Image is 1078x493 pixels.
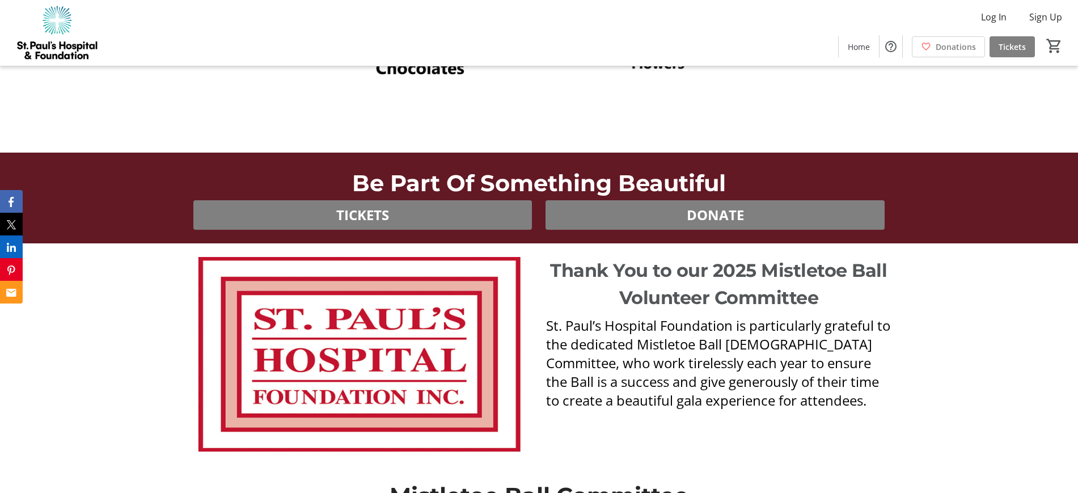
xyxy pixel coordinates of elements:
button: DONATE [546,200,885,230]
p: Thank You to our 2025 Mistletoe Ball Volunteer Committee [546,257,892,311]
button: Help [880,35,902,58]
span: TICKETS [336,205,389,225]
span: Log In [981,10,1007,24]
button: Log In [972,8,1016,26]
button: Sign Up [1020,8,1071,26]
img: St. Paul's Hospital Foundation's Logo [7,5,108,61]
img: undefined [187,257,532,452]
a: Donations [912,36,985,57]
span: Be Part Of Something Beautiful [352,169,726,197]
span: Donations [936,41,976,53]
span: Home [848,41,870,53]
span: St. Paul’s Hospital Foundation is particularly grateful to the dedicated Mistletoe Ball [DEMOGRAP... [546,316,890,410]
button: TICKETS [193,200,532,230]
button: Cart [1044,36,1064,56]
span: Sign Up [1029,10,1062,24]
a: Tickets [990,36,1035,57]
span: Tickets [999,41,1026,53]
a: Home [839,36,879,57]
span: DONATE [687,205,744,225]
